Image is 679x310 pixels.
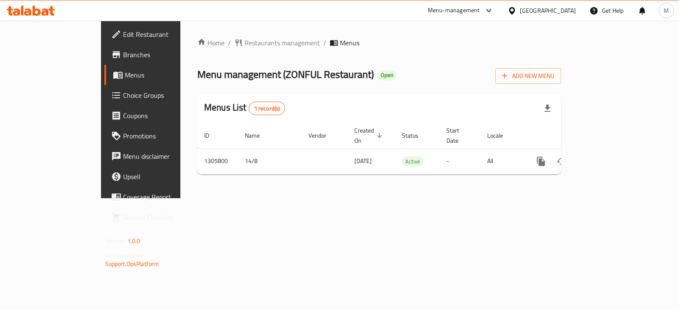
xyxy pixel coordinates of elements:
[104,65,214,85] a: Menus
[197,148,238,174] td: 1305800
[123,151,208,161] span: Menu disclaimer
[502,71,554,81] span: Add New Menu
[123,50,208,60] span: Branches
[551,151,572,172] button: Change Status
[123,131,208,141] span: Promotions
[197,38,561,48] nav: breadcrumb
[402,157,424,166] span: Active
[123,212,208,222] span: Grocery Checklist
[104,187,214,207] a: Coverage Report
[105,250,144,261] span: Get support on:
[204,130,220,141] span: ID
[105,235,126,246] span: Version:
[402,130,429,141] span: Status
[249,102,286,115] div: Total records count
[377,70,397,80] div: Open
[244,38,320,48] span: Restaurants management
[309,130,337,141] span: Vendor
[123,29,208,39] span: Edit Restaurant
[238,148,302,174] td: 14/8
[127,235,140,246] span: 1.0.0
[123,172,208,182] span: Upsell
[537,98,558,119] div: Export file
[524,123,619,149] th: Actions
[495,68,561,84] button: Add New Menu
[440,148,480,174] td: -
[531,151,551,172] button: more
[104,146,214,166] a: Menu disclaimer
[234,38,320,48] a: Restaurants management
[323,38,326,48] li: /
[487,130,514,141] span: Locale
[104,126,214,146] a: Promotions
[228,38,231,48] li: /
[245,130,271,141] span: Name
[104,105,214,126] a: Coupons
[125,70,208,80] span: Menus
[104,207,214,227] a: Grocery Checklist
[204,101,285,115] h2: Menus List
[428,6,480,16] div: Menu-management
[664,6,669,15] span: M
[402,156,424,166] div: Active
[446,125,470,146] span: Start Date
[104,85,214,105] a: Choice Groups
[354,125,385,146] span: Created On
[104,166,214,187] a: Upsell
[354,155,372,166] span: [DATE]
[104,24,214,44] a: Edit Restaurant
[105,258,159,269] a: Support.OpsPlatform
[197,65,374,84] span: Menu management ( ZONFUL Restaurant )
[123,90,208,100] span: Choice Groups
[520,6,576,15] div: [GEOGRAPHIC_DATA]
[123,192,208,202] span: Coverage Report
[197,123,619,174] table: enhanced table
[340,38,359,48] span: Menus
[377,72,397,79] span: Open
[480,148,524,174] td: All
[249,105,285,113] span: 1 record(s)
[123,111,208,121] span: Coupons
[104,44,214,65] a: Branches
